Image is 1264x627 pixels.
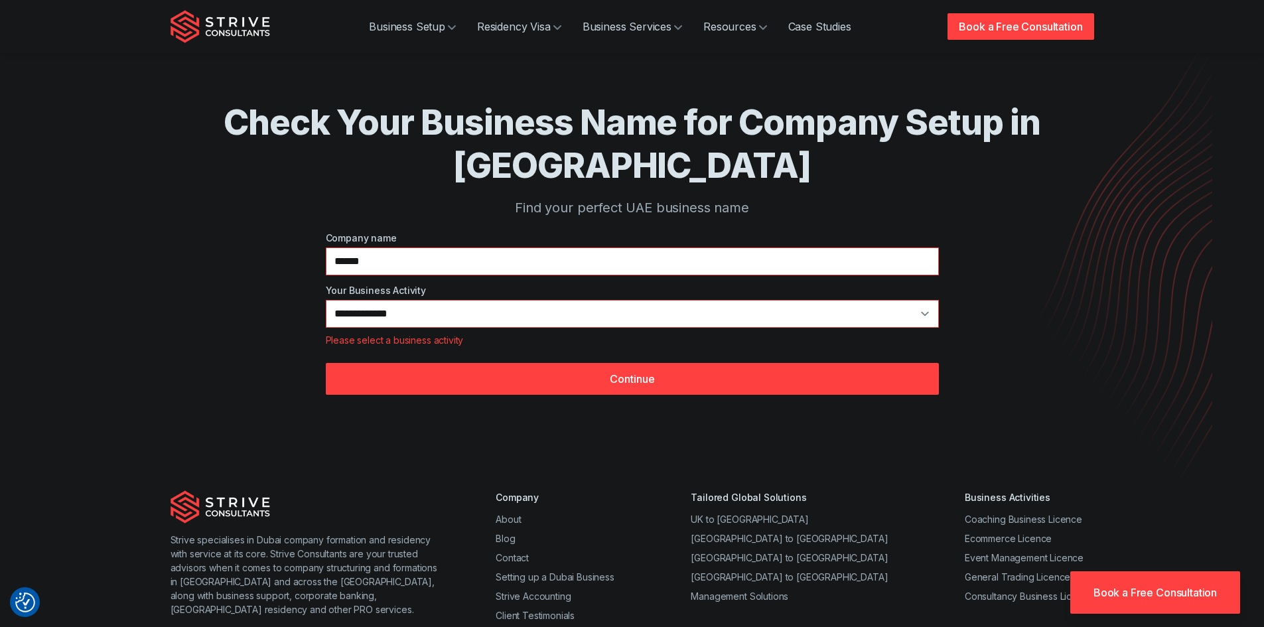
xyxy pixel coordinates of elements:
a: Residency Visa [466,13,572,40]
a: Management Solutions [691,591,788,602]
a: Setting up a Dubai Business [496,571,614,583]
a: Book a Free Consultation [1070,571,1240,614]
label: Company name [326,231,939,245]
a: Strive Accounting [496,591,571,602]
a: Resources [693,13,778,40]
a: Client Testimonials [496,610,575,621]
div: Company [496,490,614,504]
a: General Trading Licence [965,571,1070,583]
a: Coaching Business Licence [965,514,1082,525]
a: Ecommerce Licence [965,533,1052,544]
a: Contact [496,552,529,563]
a: Business Setup [358,13,466,40]
div: Business Activities [965,490,1094,504]
p: Find your perfect UAE business name [224,198,1041,218]
p: Strive specialises in Dubai company formation and residency with service at its core. Strive Cons... [171,533,443,616]
a: Blog [496,533,515,544]
a: [GEOGRAPHIC_DATA] to [GEOGRAPHIC_DATA] [691,552,888,563]
button: Continue [326,363,939,395]
h1: Check Your Business Name for Company Setup in [GEOGRAPHIC_DATA] [224,101,1041,187]
img: Strive Consultants [171,490,270,523]
a: Consultancy Business Licence [965,591,1094,602]
button: Consent Preferences [15,592,35,612]
a: Book a Free Consultation [948,13,1093,40]
a: Business Services [572,13,693,40]
a: UK to [GEOGRAPHIC_DATA] [691,514,808,525]
img: Revisit consent button [15,592,35,612]
a: [GEOGRAPHIC_DATA] to [GEOGRAPHIC_DATA] [691,571,888,583]
a: [GEOGRAPHIC_DATA] to [GEOGRAPHIC_DATA] [691,533,888,544]
div: Please select a business activity [326,333,939,347]
a: Case Studies [778,13,862,40]
a: About [496,514,521,525]
img: Strive Consultants [171,10,270,43]
a: Event Management Licence [965,552,1084,563]
div: Tailored Global Solutions [691,490,888,504]
label: Your Business Activity [326,283,939,297]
